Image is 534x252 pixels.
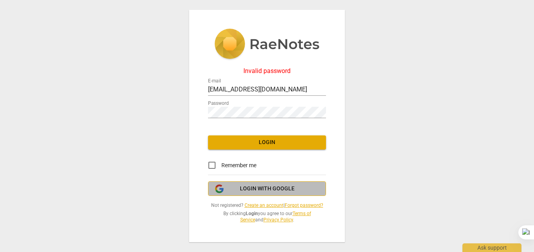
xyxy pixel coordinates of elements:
[285,203,323,208] a: Forgot password?
[208,210,326,223] span: By clicking you agree to our and .
[208,135,326,150] button: Login
[214,139,320,146] span: Login
[208,68,326,75] div: Invalid password
[240,185,295,193] span: Login with Google
[221,161,256,170] span: Remember me
[208,79,221,83] label: E-mail
[246,211,258,216] b: Login
[245,203,284,208] a: Create an account
[208,181,326,196] button: Login with Google
[240,211,311,223] a: Terms of Service
[263,217,293,223] a: Privacy Policy
[208,202,326,209] span: Not registered? |
[214,29,320,61] img: 5ac2273c67554f335776073100b6d88f.svg
[462,243,521,252] div: Ask support
[208,101,229,106] label: Password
